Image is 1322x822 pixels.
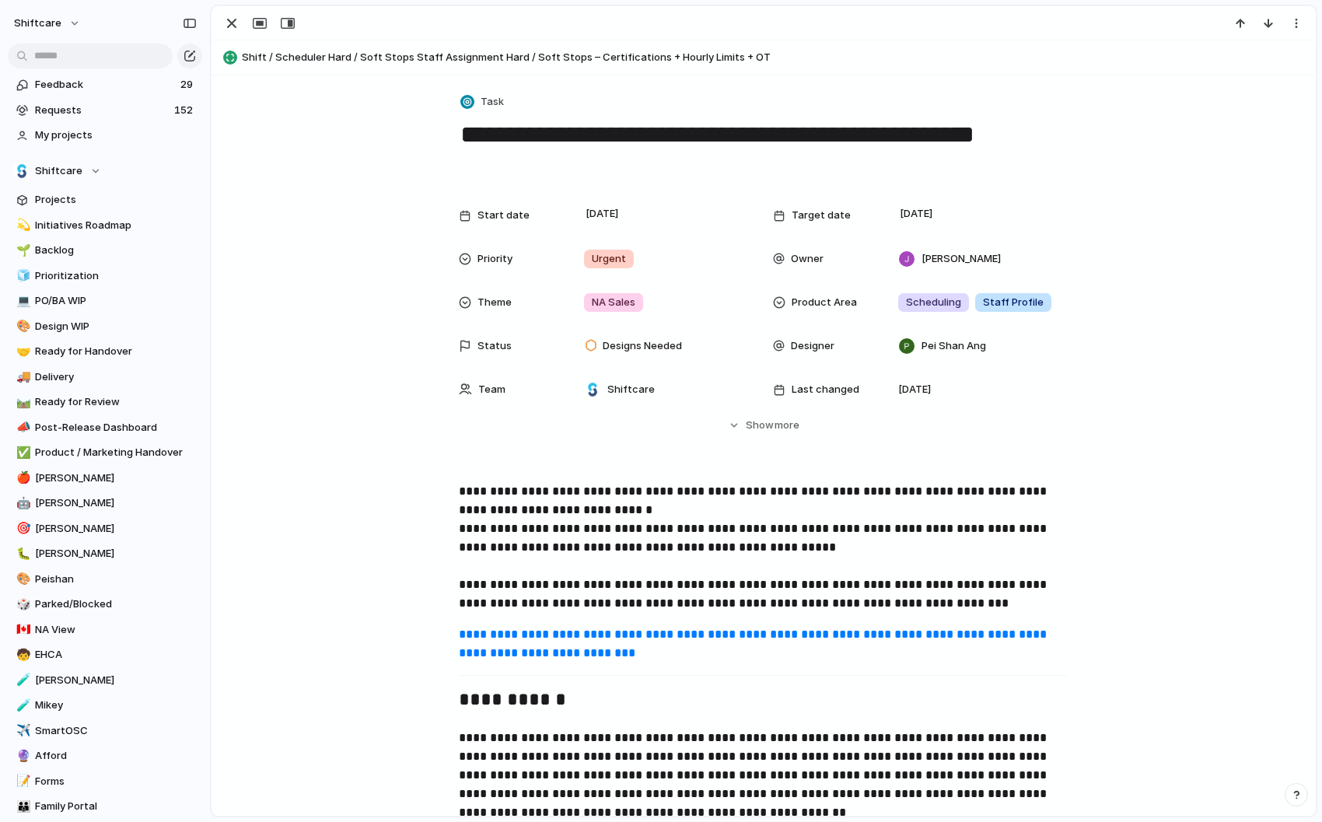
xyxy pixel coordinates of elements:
[792,382,859,397] span: Last changed
[592,251,626,267] span: Urgent
[14,495,30,511] button: 🤖
[35,77,176,93] span: Feedback
[35,420,197,435] span: Post-Release Dashboard
[8,517,202,540] a: 🎯[PERSON_NAME]
[14,673,30,688] button: 🧪
[16,596,27,614] div: 🎲
[180,77,196,93] span: 29
[14,521,30,537] button: 🎯
[8,315,202,338] a: 🎨Design WIP
[8,618,202,642] div: 🇨🇦NA View
[16,646,27,664] div: 🧒
[16,519,27,537] div: 🎯
[8,99,202,122] a: Requests152
[922,251,1001,267] span: [PERSON_NAME]
[14,445,30,460] button: ✅
[35,774,197,789] span: Forms
[8,188,202,212] a: Projects
[14,622,30,638] button: 🇨🇦
[8,568,202,591] a: 🎨Peishan
[8,214,202,237] div: 💫Initiatives Roadmap
[242,50,1309,65] span: Shift / Scheduler Hard / Soft Stops Staff Assignment Hard / Soft Stops – Certifications + Hourly ...
[792,295,857,310] span: Product Area
[8,542,202,565] a: 🐛[PERSON_NAME]
[8,239,202,262] div: 🌱Backlog
[896,205,937,223] span: [DATE]
[791,251,824,267] span: Owner
[8,390,202,414] div: 🛤️Ready for Review
[14,647,30,663] button: 🧒
[16,697,27,715] div: 🧪
[16,242,27,260] div: 🌱
[8,694,202,717] a: 🧪Mikey
[8,73,202,96] a: Feedback29
[8,491,202,515] div: 🤖[PERSON_NAME]
[983,295,1044,310] span: Staff Profile
[14,723,30,739] button: ✈️
[8,744,202,768] div: 🔮Afford
[14,470,30,486] button: 🍎
[8,593,202,616] a: 🎲Parked/Blocked
[8,366,202,389] div: 🚚Delivery
[35,748,197,764] span: Afford
[592,295,635,310] span: NA Sales
[603,338,682,354] span: Designs Needed
[35,673,197,688] span: [PERSON_NAME]
[14,218,30,233] button: 💫
[792,208,851,223] span: Target date
[8,340,202,363] a: 🤝Ready for Handover
[35,622,197,638] span: NA View
[459,411,1068,439] button: Showmore
[477,338,512,354] span: Status
[791,338,834,354] span: Designer
[8,795,202,818] a: 👪Family Portal
[16,722,27,740] div: ✈️
[16,317,27,335] div: 🎨
[16,368,27,386] div: 🚚
[8,264,202,288] a: 🧊Prioritization
[35,192,197,208] span: Projects
[35,596,197,612] span: Parked/Blocked
[219,45,1309,70] button: Shift / Scheduler Hard / Soft Stops Staff Assignment Hard / Soft Stops – Certifications + Hourly ...
[16,798,27,816] div: 👪
[16,671,27,689] div: 🧪
[906,295,961,310] span: Scheduling
[8,441,202,464] a: ✅Product / Marketing Handover
[8,289,202,313] div: 💻PO/BA WIP
[16,495,27,512] div: 🤖
[16,570,27,588] div: 🎨
[477,208,530,223] span: Start date
[16,772,27,790] div: 📝
[16,267,27,285] div: 🧊
[8,643,202,666] a: 🧒EHCA
[14,243,30,258] button: 🌱
[35,647,197,663] span: EHCA
[35,293,197,309] span: PO/BA WIP
[8,416,202,439] a: 📣Post-Release Dashboard
[607,382,655,397] span: Shiftcare
[35,218,197,233] span: Initiatives Roadmap
[8,719,202,743] a: ✈️SmartOSC
[14,748,30,764] button: 🔮
[16,469,27,487] div: 🍎
[8,669,202,692] a: 🧪[PERSON_NAME]
[35,394,197,410] span: Ready for Review
[35,723,197,739] span: SmartOSC
[16,545,27,563] div: 🐛
[35,128,197,143] span: My projects
[14,698,30,713] button: 🧪
[35,369,197,385] span: Delivery
[8,159,202,183] button: Shiftcare
[35,698,197,713] span: Mikey
[35,546,197,561] span: [PERSON_NAME]
[14,572,30,587] button: 🎨
[14,596,30,612] button: 🎲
